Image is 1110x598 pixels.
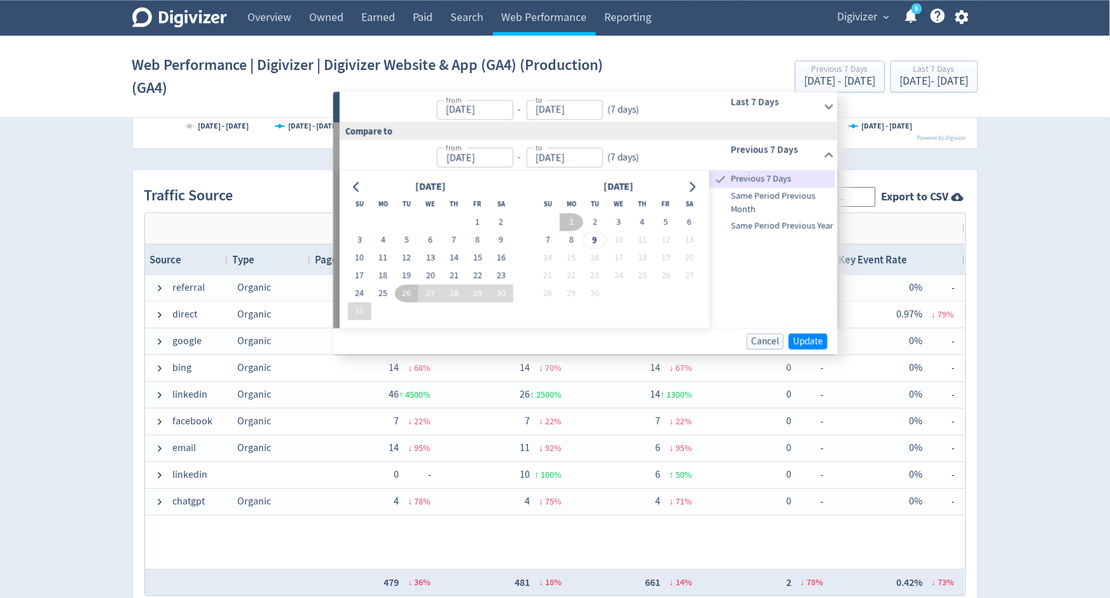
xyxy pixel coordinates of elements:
div: Same Period Previous Year [709,218,835,234]
button: 30 [490,284,513,302]
span: ↓ [408,362,413,373]
th: Tuesday [395,195,419,213]
button: 15 [466,249,489,267]
th: Tuesday [583,195,607,213]
span: Same Period Previous Month [709,189,835,216]
span: 68 % [415,362,431,373]
button: 26 [654,267,677,284]
span: 0% [910,388,923,401]
h6: Last 7 Days [732,94,819,109]
th: Friday [654,195,677,213]
span: 0% [910,335,923,347]
button: Previous 7 Days[DATE] - [DATE] [795,60,885,92]
span: - [923,275,955,300]
button: Go to next month [683,177,702,195]
span: 18 % [546,576,562,588]
span: Organic [238,388,272,401]
span: - [792,489,824,514]
button: 3 [607,213,630,231]
span: expand_more [881,11,892,23]
button: 11 [371,249,395,267]
button: 8 [560,231,583,249]
text: [DATE] - [DATE] [198,121,249,131]
span: 71 % [676,496,693,507]
th: Thursday [442,195,466,213]
button: 2 [490,213,513,231]
span: 4 [525,495,531,508]
span: linkedin [173,382,208,407]
span: 1300 % [667,389,693,400]
button: 21 [442,267,466,284]
button: 7 [536,231,560,249]
text: [DATE] - [DATE] [862,121,913,131]
button: 27 [419,284,442,302]
span: ↑ [535,469,539,480]
span: ↓ [539,442,544,454]
div: Last 7 Days [900,65,969,76]
span: - [923,329,955,354]
span: 14 [651,361,661,374]
div: Previous 7 Days [709,170,835,188]
span: Same Period Previous Year [709,219,835,233]
div: Same Period Previous Month [709,188,835,218]
button: 21 [536,267,560,284]
span: - [923,409,955,434]
div: ( 7 days ) [603,102,645,117]
span: ↓ [539,362,544,373]
span: chatgpt [173,489,205,514]
button: 2 [583,213,607,231]
span: 14 [651,388,661,401]
span: - [792,382,824,407]
h6: Previous 7 Days [732,142,819,157]
span: 95 % [676,442,693,454]
span: 14 [389,442,399,454]
text: Powered by Digivizer [917,134,967,142]
span: 0% [910,468,923,481]
span: ↓ [670,496,674,507]
span: Digivizer [838,7,878,27]
button: 3 [348,231,371,249]
button: 22 [466,267,489,284]
button: 24 [348,284,371,302]
span: ↓ [932,576,936,588]
th: Friday [466,195,489,213]
span: 0 [394,468,399,481]
span: 6 [656,468,661,481]
button: 16 [583,249,607,267]
span: 46 [389,388,399,401]
div: Compare to [333,122,838,139]
span: 14 % [676,576,693,588]
button: 23 [490,267,513,284]
span: Source [150,253,182,267]
span: 26 [520,388,531,401]
button: 8 [466,231,489,249]
span: 11 [520,442,531,454]
span: Key Event Rate [839,253,908,267]
button: Update [789,333,828,349]
span: Type [233,253,255,267]
button: 6 [419,231,442,249]
button: 7 [442,231,466,249]
span: ↓ [932,309,936,320]
span: - [923,489,955,514]
span: 36 % [415,576,431,588]
span: 78 % [807,576,824,588]
th: Wednesday [419,195,442,213]
span: 100 % [541,469,562,480]
button: 20 [419,267,442,284]
span: Organic [238,308,272,321]
div: Previous 7 Days [805,65,876,76]
div: from-to(7 days)Previous 7 Days [340,170,838,328]
span: ↑ [661,389,665,400]
span: 7 [525,415,531,428]
label: from [446,142,462,153]
th: Sunday [348,195,371,213]
span: 22 % [676,415,693,427]
span: ↓ [801,576,805,588]
span: Organic [238,442,272,454]
span: 0% [910,442,923,454]
span: 0 [787,468,792,481]
button: 10 [348,249,371,267]
span: 0 [787,495,792,508]
text: [DATE] - [DATE] [288,121,339,131]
